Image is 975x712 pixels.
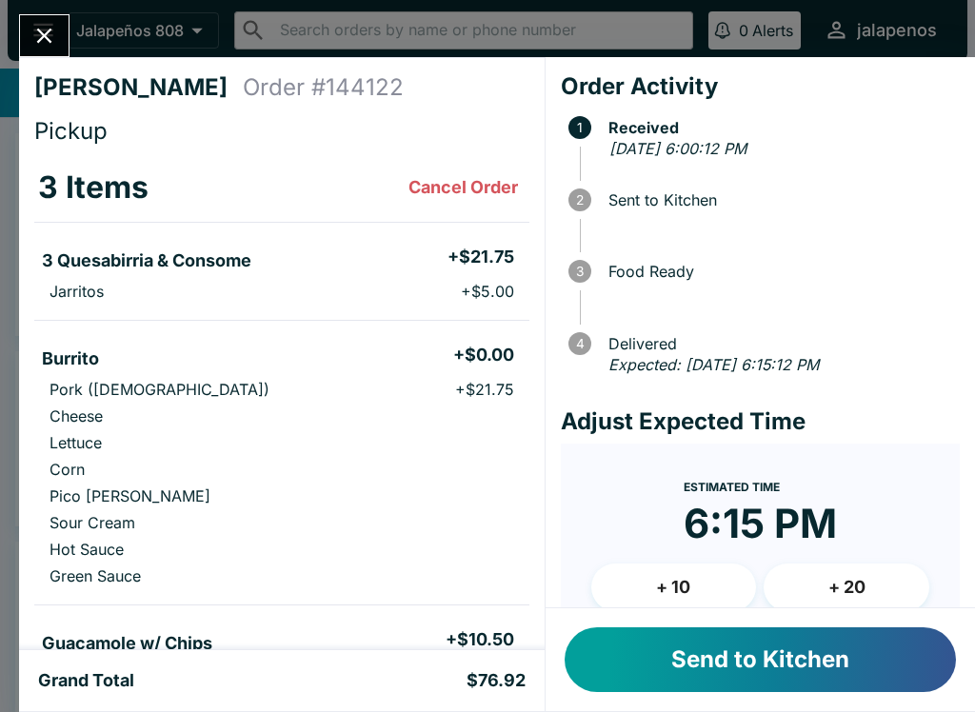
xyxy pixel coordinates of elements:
[467,669,526,692] h5: $76.92
[684,499,837,548] time: 6:15 PM
[401,168,526,207] button: Cancel Order
[461,282,514,301] p: + $5.00
[599,263,960,280] span: Food Ready
[42,347,99,370] h5: Burrito
[565,627,956,692] button: Send to Kitchen
[50,433,102,452] p: Lettuce
[577,120,583,135] text: 1
[448,246,514,268] h5: + $21.75
[599,191,960,208] span: Sent to Kitchen
[455,380,514,399] p: + $21.75
[599,119,960,136] span: Received
[243,73,404,102] h4: Order # 144122
[38,168,149,207] h3: 3 Items
[50,566,141,585] p: Green Sauce
[561,407,960,436] h4: Adjust Expected Time
[50,282,104,301] p: Jarritos
[591,564,757,611] button: + 10
[50,406,103,425] p: Cheese
[684,480,780,494] span: Estimated Time
[42,249,251,272] h5: 3 Quesabirria & Consome
[34,117,108,145] span: Pickup
[50,540,124,559] p: Hot Sauce
[50,460,85,479] p: Corn
[764,564,929,611] button: + 20
[50,486,210,505] p: Pico [PERSON_NAME]
[575,336,584,351] text: 4
[50,380,269,399] p: Pork ([DEMOGRAPHIC_DATA])
[446,628,514,651] h5: + $10.50
[608,355,819,374] em: Expected: [DATE] 6:15:12 PM
[576,192,584,208] text: 2
[50,513,135,532] p: Sour Cream
[34,73,243,102] h4: [PERSON_NAME]
[42,632,212,655] h5: Guacamole w/ Chips
[576,264,584,279] text: 3
[20,15,69,56] button: Close
[38,669,134,692] h5: Grand Total
[34,153,529,676] table: orders table
[609,139,746,158] em: [DATE] 6:00:12 PM
[561,72,960,101] h4: Order Activity
[453,344,514,366] h5: + $0.00
[599,335,960,352] span: Delivered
